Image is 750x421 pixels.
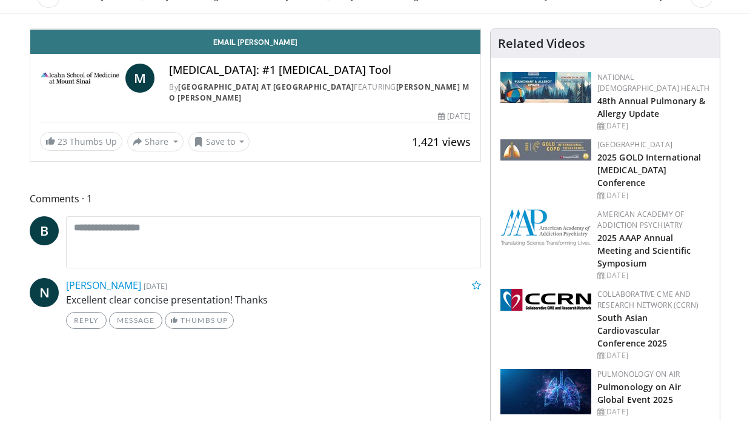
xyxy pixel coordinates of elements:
img: ba18d8f0-9906-4a98-861f-60482623d05e.jpeg.150x105_q85_autocrop_double_scale_upscale_version-0.2.jpg [500,369,591,414]
div: [DATE] [597,190,710,201]
span: Comments 1 [30,191,481,207]
a: Email [PERSON_NAME] [30,30,480,54]
a: 48th Annual Pulmonary & Allergy Update [597,95,705,119]
a: Thumbs Up [165,312,233,329]
img: Icahn School of Medicine at Mount Sinai [40,64,121,93]
img: b90f5d12-84c1-472e-b843-5cad6c7ef911.jpg.150x105_q85_autocrop_double_scale_upscale_version-0.2.jpg [500,72,591,103]
div: [DATE] [597,406,710,417]
a: 2025 AAAP Annual Meeting and Scientific Symposium [597,232,691,269]
a: N [30,278,59,307]
small: [DATE] [144,280,167,291]
a: 23 Thumbs Up [40,132,122,151]
video-js: Video Player [30,29,480,30]
a: [PERSON_NAME] M O [PERSON_NAME] [169,82,469,103]
div: [DATE] [438,111,471,122]
a: 2025 GOLD International [MEDICAL_DATA] Conference [597,151,701,188]
div: [DATE] [597,350,710,361]
button: Save to [188,132,250,151]
a: Pulmonology on Air [597,369,680,379]
p: Excellent clear concise presentation! Thanks [66,293,481,307]
div: By FEATURING [169,82,471,104]
a: Pulmonology on Air Global Event 2025 [597,381,681,405]
a: American Academy of Addiction Psychiatry [597,209,684,230]
a: Reply [66,312,107,329]
a: [PERSON_NAME] [66,279,141,292]
div: [DATE] [597,270,710,281]
img: a04ee3ba-8487-4636-b0fb-5e8d268f3737.png.150x105_q85_autocrop_double_scale_upscale_version-0.2.png [500,289,591,311]
h4: [MEDICAL_DATA]: #1 [MEDICAL_DATA] Tool [169,64,471,77]
img: f7c290de-70ae-47e0-9ae1-04035161c232.png.150x105_q85_autocrop_double_scale_upscale_version-0.2.png [500,209,591,246]
span: 23 [58,136,67,147]
button: Share [127,132,184,151]
a: M [125,64,154,93]
span: 1,421 views [412,134,471,149]
a: Collaborative CME and Research Network (CCRN) [597,289,699,310]
a: South Asian Cardiovascular Conference 2025 [597,312,668,349]
img: 29f03053-4637-48fc-b8d3-cde88653f0ec.jpeg.150x105_q85_autocrop_double_scale_upscale_version-0.2.jpg [500,139,591,161]
a: Message [109,312,162,329]
a: National [DEMOGRAPHIC_DATA] Health [597,72,709,93]
div: [DATE] [597,121,710,131]
a: [GEOGRAPHIC_DATA] [597,139,672,150]
a: [GEOGRAPHIC_DATA] at [GEOGRAPHIC_DATA] [178,82,354,92]
a: B [30,216,59,245]
h4: Related Videos [498,36,585,51]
